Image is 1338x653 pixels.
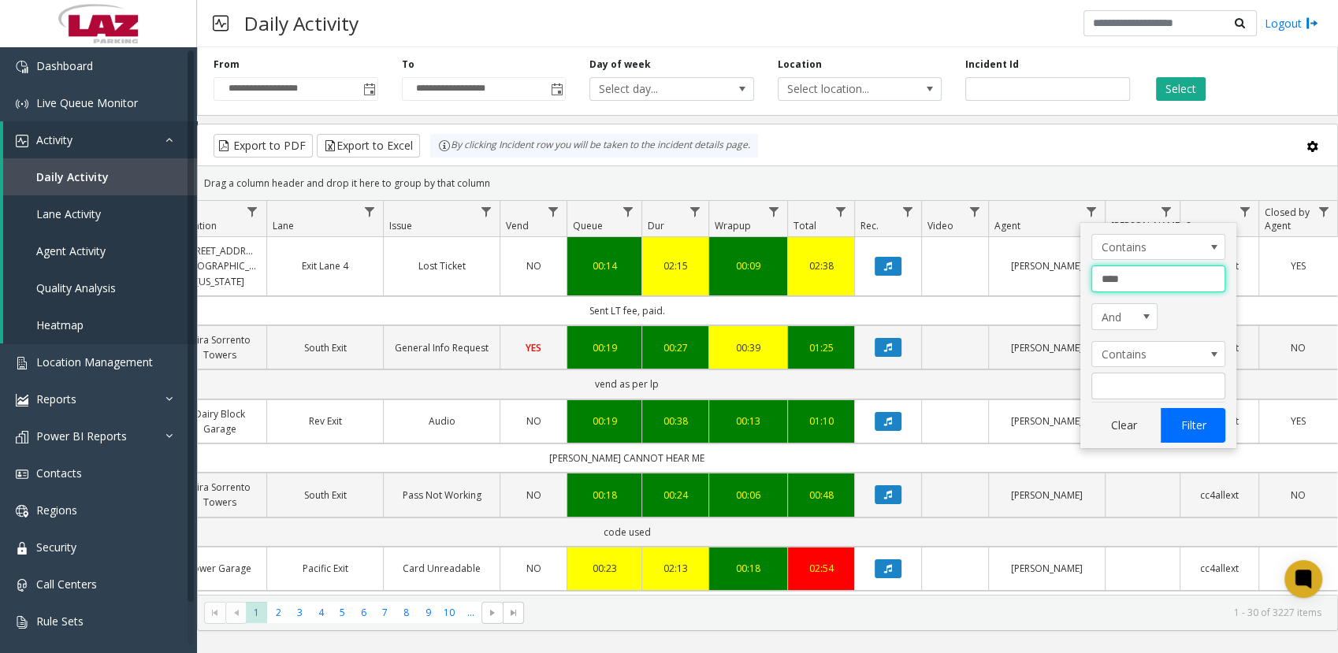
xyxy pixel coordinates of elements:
[1291,488,1306,502] span: NO
[16,616,28,629] img: 'icon'
[715,219,751,232] span: Wrapup
[533,606,1321,619] kendo-pager-info: 1 - 30 of 3227 items
[277,414,374,429] a: Rev Exit
[246,602,267,623] span: Page 1
[16,431,28,443] img: 'icon'
[277,258,374,273] a: Exit Lane 4
[417,602,438,623] span: Page 9
[317,134,420,158] button: Export to Excel
[719,340,778,355] a: 00:39
[998,488,1095,503] a: [PERSON_NAME]
[481,602,503,624] span: Go to the next page
[719,561,778,576] a: 00:18
[360,78,377,100] span: Toggle popup
[964,201,985,222] a: Video Filter Menu
[526,414,541,428] span: NO
[36,577,97,592] span: Call Centers
[830,201,851,222] a: Total Filter Menu
[3,269,197,306] a: Quality Analysis
[277,561,374,576] a: Pacific Exit
[3,121,197,158] a: Activity
[719,414,778,429] a: 00:13
[998,258,1095,273] a: [PERSON_NAME]
[36,354,153,369] span: Location Management
[36,95,138,110] span: Live Queue Monitor
[1091,341,1225,368] span: Agent Filter Operators
[652,488,699,503] a: 00:24
[430,134,758,158] div: By clicking Incident row you will be taken to the incident details page.
[1091,303,1158,330] span: Agent Filter Logic
[994,219,1020,232] span: Agent
[998,414,1095,429] a: [PERSON_NAME]
[503,602,524,624] span: Go to the last page
[1092,304,1144,329] span: And
[438,139,451,152] img: infoIcon.svg
[36,169,109,184] span: Daily Activity
[36,429,127,443] span: Power BI Reports
[16,579,28,592] img: 'icon'
[1269,414,1328,429] a: YES
[1306,15,1318,32] img: logout
[998,561,1095,576] a: [PERSON_NAME]
[1269,488,1328,503] a: NO
[778,58,822,72] label: Location
[927,219,953,232] span: Video
[652,561,699,576] div: 02:13
[16,135,28,147] img: 'icon'
[652,258,699,273] a: 02:15
[439,602,460,623] span: Page 10
[577,414,632,429] div: 00:19
[277,488,374,503] a: South Exit
[3,158,197,195] a: Daily Activity
[273,219,294,232] span: Lane
[1186,219,1217,232] span: Source
[1269,561,1328,576] a: NO
[577,340,632,355] a: 00:19
[267,602,288,623] span: Page 2
[797,488,845,503] a: 00:48
[289,602,310,623] span: Page 3
[797,561,845,576] a: 02:54
[310,602,332,623] span: Page 4
[1161,408,1225,443] button: Filter
[1291,562,1306,575] span: NO
[1092,235,1198,260] span: Contains
[16,61,28,73] img: 'icon'
[36,58,93,73] span: Dashboard
[589,58,651,72] label: Day of week
[36,317,84,332] span: Heatmap
[510,340,557,355] a: YES
[16,505,28,518] img: 'icon'
[652,340,699,355] div: 00:27
[1190,488,1249,503] a: cc4allext
[577,258,632,273] a: 00:14
[214,58,240,72] label: From
[998,340,1095,355] a: [PERSON_NAME]
[1313,201,1334,222] a: Closed by Agent Filter Menu
[577,561,632,576] div: 00:23
[182,561,257,576] a: Tower Garage
[36,503,77,518] span: Regions
[719,258,778,273] a: 00:09
[36,614,84,629] span: Rule Sets
[16,542,28,555] img: 'icon'
[510,488,557,503] a: NO
[402,58,414,72] label: To
[182,406,257,436] a: Dairy Block Garage
[359,201,380,222] a: Lane Filter Menu
[965,58,1019,72] label: Incident Id
[1091,408,1156,443] button: Clear
[719,488,778,503] div: 00:06
[510,258,557,273] a: NO
[16,468,28,480] img: 'icon'
[16,357,28,369] img: 'icon'
[213,4,229,43] img: pageIcon
[763,201,784,222] a: Wrapup Filter Menu
[1155,201,1176,222] a: Parker Filter Menu
[617,201,638,222] a: Queue Filter Menu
